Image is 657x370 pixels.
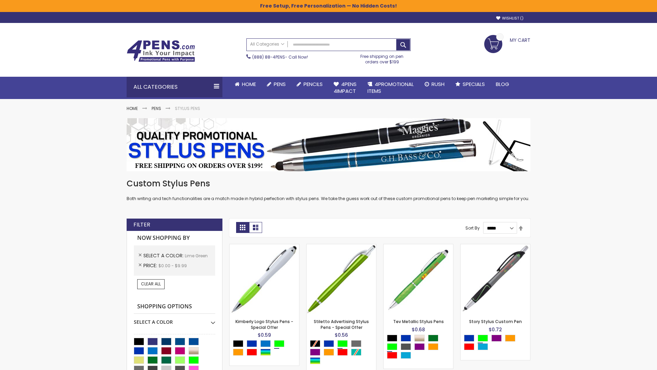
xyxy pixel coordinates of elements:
[384,244,453,314] img: Tev Metallic Stylus Pens-Lime Green
[127,118,530,171] img: Stylus Pens
[401,335,411,342] div: Blue
[337,349,348,356] div: Red
[143,262,158,269] span: Price
[401,343,411,350] div: Gunmetal
[328,77,362,99] a: 4Pens4impact
[134,299,215,314] strong: Shopping Options
[260,340,271,347] div: Blue Light
[419,77,450,92] a: Rush
[233,340,243,347] div: Black
[412,326,425,333] span: $0.68
[304,81,323,88] span: Pencils
[334,81,357,95] span: 4Pens 4impact
[134,231,215,245] strong: Now Shopping by
[489,326,502,333] span: $0.72
[387,352,397,359] div: Red
[393,319,444,324] a: Tev Metallic Stylus Pens
[310,340,376,366] div: Select A Color
[431,81,445,88] span: Rush
[274,81,286,88] span: Pens
[464,335,530,352] div: Select A Color
[230,244,299,250] a: Kimberly Logo Stylus Pens-Lime Green
[127,178,530,189] h1: Custom Stylus Pens
[127,178,530,202] div: Both writing and tech functionalities are a match made in hybrid perfection with stylus pens. We ...
[450,77,490,92] a: Specials
[310,357,320,364] div: Assorted
[464,343,474,350] div: Red
[478,335,488,342] div: Lime Green
[260,349,271,356] div: Assorted
[127,40,195,62] img: 4Pens Custom Pens and Promotional Products
[307,244,376,314] img: Stiletto Advertising Stylus Pens-Lime Green
[233,340,299,357] div: Select A Color
[236,222,249,233] strong: Grid
[353,51,411,65] div: Free shipping on pen orders over $199
[491,335,502,342] div: Purple
[335,332,348,338] span: $0.56
[185,253,208,259] span: Lime Green
[324,349,334,356] div: Orange
[314,319,369,330] a: Stiletto Advertising Stylus Pens - Special Offer
[307,244,376,250] a: Stiletto Advertising Stylus Pens-Lime Green
[230,244,299,314] img: Kimberly Logo Stylus Pens-Lime Green
[387,335,453,360] div: Select A Color
[414,335,425,342] div: Champagne
[362,77,419,99] a: 4PROMOTIONALITEMS
[133,221,150,229] strong: Filter
[242,81,256,88] span: Home
[235,319,293,330] a: Kimberly Logo Stylus Pens - Special Offer
[247,349,257,356] div: Red
[261,77,291,92] a: Pens
[469,319,522,324] a: Story Stylus Custom Pen
[137,279,165,289] a: Clear All
[461,244,530,314] img: Story Stylus Custom Pen-Lime Green
[252,54,285,60] a: (888) 88-4PENS
[496,81,509,88] span: Blog
[252,54,308,60] span: - Call Now!
[505,335,515,342] div: Orange
[490,77,515,92] a: Blog
[152,106,161,111] a: Pens
[127,77,222,97] div: All Categories
[134,314,215,325] div: Select A Color
[387,343,397,350] div: Lime Green
[247,340,257,347] div: Blue
[464,335,474,342] div: Blue
[158,263,187,269] span: $0.00 - $9.99
[463,81,485,88] span: Specials
[141,281,161,287] span: Clear All
[291,77,328,92] a: Pencils
[465,225,480,231] label: Sort By
[324,340,334,347] div: Blue
[337,340,348,347] div: Lime Green
[310,349,320,356] div: Purple
[127,106,138,111] a: Home
[274,340,284,347] div: Lime Green
[229,77,261,92] a: Home
[461,244,530,250] a: Story Stylus Custom Pen-Lime Green
[401,352,411,359] div: Turquoise
[428,343,438,350] div: Orange
[414,343,425,350] div: Purple
[143,252,185,259] span: Select A Color
[175,106,200,111] strong: Stylus Pens
[233,349,243,356] div: Orange
[496,16,524,21] a: Wishlist
[387,335,397,342] div: Black
[428,335,438,342] div: Green
[247,39,288,50] a: All Categories
[250,41,284,47] span: All Categories
[384,244,453,250] a: Tev Metallic Stylus Pens-Lime Green
[478,343,488,350] div: Turquoise
[368,81,414,95] span: 4PROMOTIONAL ITEMS
[258,332,271,338] span: $0.59
[351,340,361,347] div: Grey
